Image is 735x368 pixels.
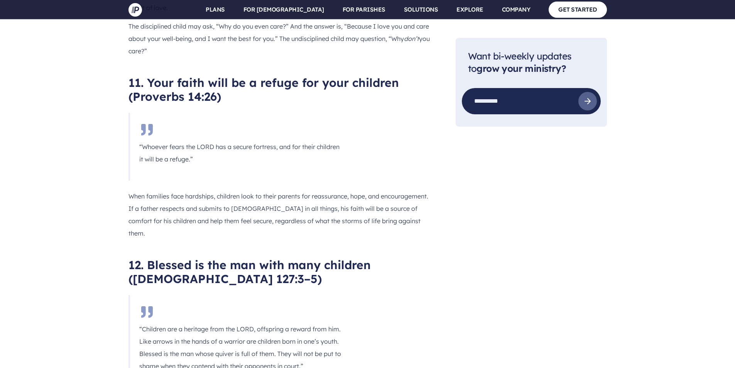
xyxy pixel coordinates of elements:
[128,20,431,57] p: The disciplined child may ask, “Why do you even care?” And the answer is, “Because I love you and...
[128,190,431,239] p: When families face hardships, children look to their parents for reassurance, hope, and encourage...
[476,63,566,75] strong: grow your ministry?
[404,35,419,42] i: don’t
[128,76,431,103] h2: 11. Your faith will be a refuge for your children (Proverbs 14:26)
[468,50,572,75] span: Want bi-weekly updates to
[549,2,607,17] a: GET STARTED
[128,258,431,286] h2: 12. Blessed is the man with many children ([DEMOGRAPHIC_DATA] 127:3–5)
[139,141,341,165] p: “Whoever fears the LORD has a secure fortress, and for their children it will be a refuge.”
